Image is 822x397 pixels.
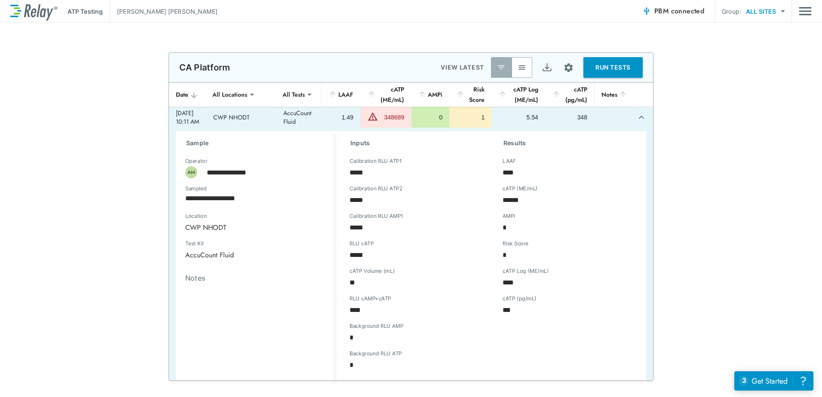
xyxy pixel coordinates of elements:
label: cATP (pg/mL) [503,296,537,302]
button: Export [537,57,557,78]
label: AMPi [503,213,515,219]
div: AM [185,166,197,178]
div: 348 [552,113,587,122]
label: Test Kit [185,241,251,247]
div: AccuCount Fluid [179,246,266,263]
label: Operator [185,158,207,164]
div: Notes [601,89,627,100]
img: Drawer Icon [799,3,812,19]
div: LAAF [328,89,353,100]
label: cATP (ME/mL) [503,186,538,192]
div: cATP Log (ME/mL) [498,84,538,105]
img: Settings Icon [563,62,574,73]
div: 348689 [380,113,404,122]
p: CA Platform [179,62,230,73]
h3: Sample [186,138,333,148]
input: Choose date, selected date is Oct 9, 2025 [179,189,319,207]
label: cATP Log (ME/mL) [503,268,549,274]
label: Calibration RLU ATP2 [350,186,402,192]
button: Main menu [799,3,812,19]
div: 0 [418,113,442,122]
h3: Inputs [350,138,483,148]
div: All Tests [276,86,311,103]
span: connected [671,6,705,16]
div: cATP (ME/mL) [367,84,404,105]
h3: Results [503,138,636,148]
td: AccuCount Fluid [276,107,322,128]
img: Export Icon [542,62,552,73]
div: [DATE] 10:11 AM [176,109,199,126]
td: CWP NHODT [206,107,276,128]
div: cATP (pg/mL) [552,84,587,105]
button: expand row [634,110,649,125]
label: Background RLU ATP [350,351,402,357]
p: VIEW LATEST [441,62,484,73]
div: Risk Score [456,84,485,105]
p: Group: [722,7,741,16]
button: PBM connected [639,3,708,20]
p: ATP Testing [67,7,103,16]
label: Calibration RLU ATP1 [350,158,402,164]
p: [PERSON_NAME] [PERSON_NAME] [117,7,218,16]
div: All Locations [206,86,253,103]
img: View All [518,63,526,72]
label: Location [185,213,294,219]
img: Connected Icon [642,7,651,15]
img: LuminUltra Relay [10,2,57,21]
button: RUN TESTS [583,57,643,78]
label: RLU cAMP+cATP [350,296,391,302]
div: CWP NHODT [179,219,325,236]
button: Site setup [557,56,580,79]
label: Background RLU AMP [350,323,403,329]
th: Date [169,82,206,107]
label: Calibration RLU AMP1 [350,213,403,219]
img: Latest [497,63,506,72]
span: PBM [654,5,704,17]
div: 1 [457,113,485,122]
iframe: Resource center [734,371,813,391]
div: AMPi [418,89,442,100]
label: Sampled [185,186,207,192]
div: 1.49 [329,113,353,122]
label: LAAF [503,158,516,164]
label: Risk Score [503,241,528,247]
img: Warning [368,111,378,122]
label: cATP Volume (mL) [350,268,395,274]
label: RLU cATP [350,241,374,247]
div: 5.54 [499,113,538,122]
